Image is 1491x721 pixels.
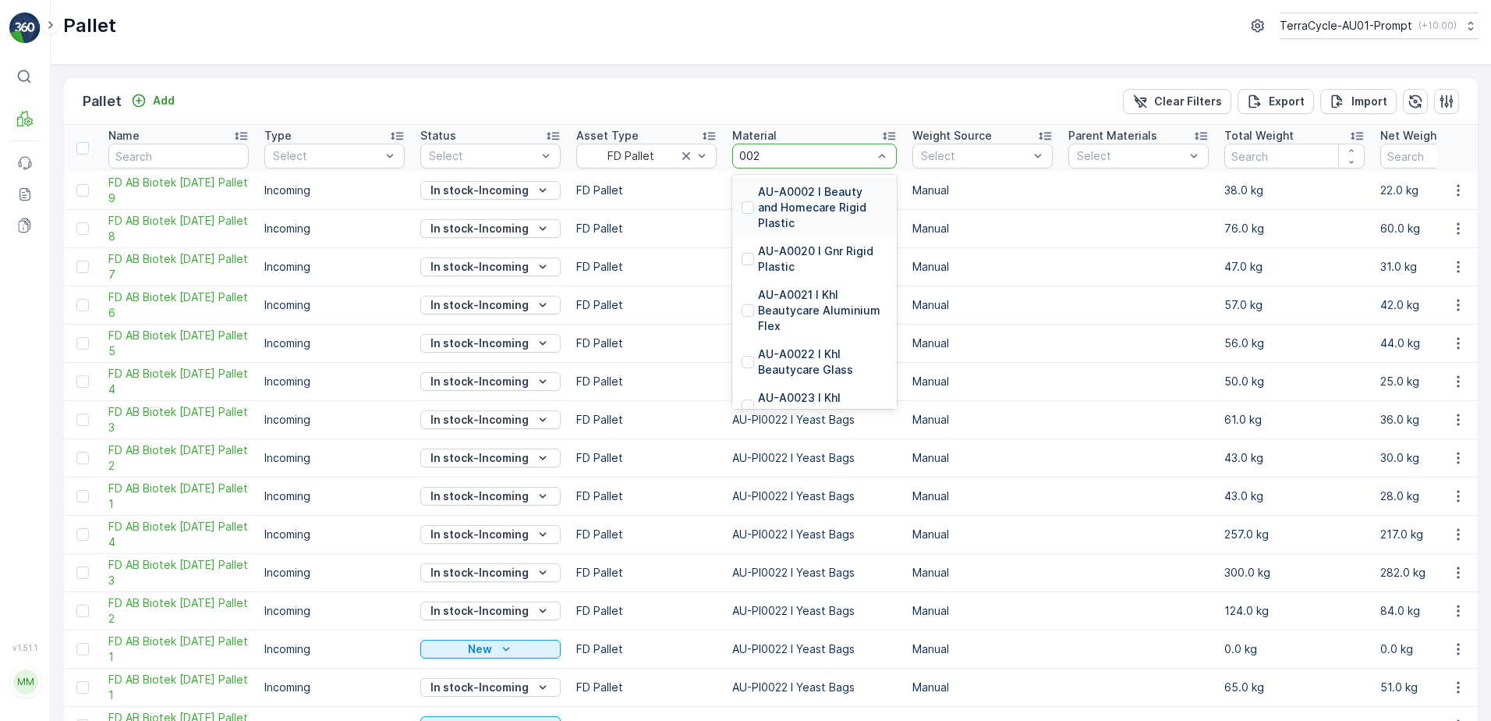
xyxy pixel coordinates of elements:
p: In stock-Incoming [430,412,529,428]
p: FD Pallet [576,527,717,542]
div: Toggle Row Selected [76,299,89,311]
p: 50.0 kg [1224,374,1365,389]
p: Incoming [264,680,405,695]
p: FD Pallet [576,297,717,313]
p: Incoming [264,603,405,619]
button: New [420,640,561,659]
div: Toggle Row Selected [76,184,89,197]
p: Select [921,148,1029,164]
p: Material [732,128,777,144]
p: Clear Filters [1154,94,1222,109]
span: First Weight : [13,307,88,321]
p: In stock-Incoming [430,527,529,542]
button: In stock-Incoming [420,219,561,238]
p: Incoming [264,374,405,389]
span: [DATE] [83,282,119,295]
p: Manual [912,527,1053,542]
p: Add [153,93,175,108]
p: FD Pallet [576,336,717,351]
span: FD AB Biotek [DATE] Pallet 8 [108,213,249,244]
p: Incoming [264,259,405,275]
span: v 1.51.1 [9,643,41,652]
p: 0.0 kg [1224,641,1365,657]
p: 76.0 kg [1224,221,1365,236]
p: Manual [912,565,1053,581]
span: FD AB Biotek [DATE] Pallet 2 [108,442,249,474]
p: Manual [912,259,1053,275]
p: In stock-Incoming [430,488,529,504]
span: AU-PI0003 I Coffee capsules [96,333,255,346]
p: FD Pallet [576,221,717,236]
span: 1674604878288630G [51,256,171,269]
p: ( +10:00 ) [1418,20,1457,32]
button: MM [9,655,41,709]
p: 47.0 kg [1224,259,1365,275]
p: Manual [912,450,1053,466]
p: FD Pallet [576,450,717,466]
button: Add [125,91,181,110]
p: In stock-Incoming [430,183,529,198]
p: Weight Source [912,128,992,144]
p: AU-PI0022 I Yeast Bags [732,603,897,619]
button: In stock-Incoming [420,372,561,391]
a: FD AB Biotek 19.09.2025 Pallet 2 [108,595,249,627]
p: Pallet [83,91,122,112]
p: Import [1351,94,1387,109]
input: Search [1224,144,1365,169]
p: In stock-Incoming [430,680,529,695]
button: In stock-Incoming [420,678,561,697]
span: FD AB Biotek [DATE] Pallet 4 [108,519,249,550]
a: FD AB Biotek 12.09.2025 Pallet 1 [108,634,249,665]
p: 43.0 kg [1224,488,1365,504]
span: FD AB Biotek [DATE] Pallet 9 [108,175,249,206]
p: Incoming [264,450,405,466]
p: Select [1077,148,1185,164]
div: Toggle Row Selected [76,528,89,541]
button: Clear Filters [1123,89,1231,114]
span: Material Type : [13,333,96,346]
p: 257.0 kg [1224,527,1365,542]
div: Toggle Row Selected [76,261,89,273]
a: FD AB Biotek 06.10.2025 Pallet 5 [108,328,249,359]
p: AU-PI0022 I Yeast Bags [732,680,897,695]
div: Toggle Row Selected [76,681,89,694]
input: Search [108,144,249,169]
p: AU-PI0022 I Yeast Bags [732,412,897,428]
p: Select [429,148,537,164]
p: FD Pallet [576,603,717,619]
span: FD AB Biotek [DATE] Pallet 4 [108,366,249,397]
button: In stock-Incoming [420,410,561,429]
div: Toggle Row Selected [76,643,89,655]
p: New [468,641,492,657]
a: FD AB Biotek 19.09.2025 Pallet 4 [108,519,249,550]
button: In stock-Incoming [420,487,561,506]
p: Status [420,128,456,144]
p: FD Pallet [576,488,717,504]
p: 300.0 kg [1224,565,1365,581]
div: Toggle Row Selected [76,566,89,579]
p: AU-PI0022 I Yeast Bags [732,488,897,504]
p: TerraCycle-AU01-Prompt [1280,18,1412,34]
p: Incoming [264,297,405,313]
span: 1.36 kg [88,307,126,321]
button: In stock-Incoming [420,334,561,353]
p: Manual [912,183,1053,198]
p: Incoming [264,412,405,428]
p: Manual [912,488,1053,504]
button: Export [1238,89,1314,114]
div: Toggle Row Selected [76,490,89,503]
p: Manual [912,680,1053,695]
span: 1.36 kg [87,359,124,372]
p: Manual [912,641,1053,657]
span: FD AB Biotek [DATE] Pallet 3 [108,557,249,588]
p: AU-PI0022 I Yeast Bags [732,565,897,581]
p: Incoming [264,488,405,504]
p: In stock-Incoming [430,336,529,351]
p: In stock-Incoming [430,565,529,581]
p: Incoming [264,221,405,236]
p: Manual [912,412,1053,428]
span: Name : [13,256,51,269]
button: Import [1320,89,1397,114]
p: 1674604878288630G [675,13,814,32]
span: 0 kg [87,385,111,398]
